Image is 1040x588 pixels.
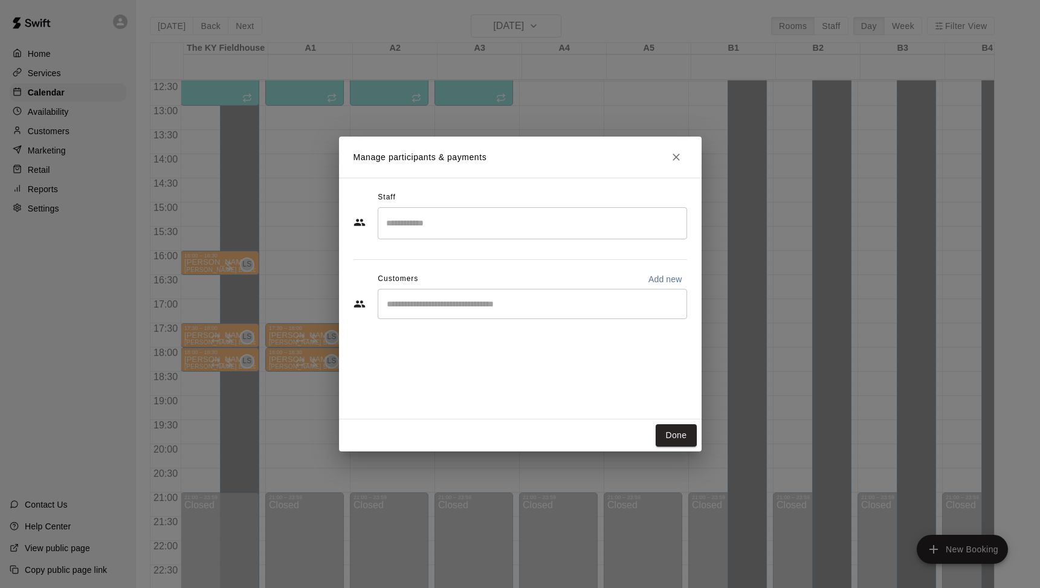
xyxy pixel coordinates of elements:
[378,207,687,239] div: Search staff
[648,273,682,285] p: Add new
[378,188,395,207] span: Staff
[354,298,366,310] svg: Customers
[354,216,366,228] svg: Staff
[644,270,687,289] button: Add new
[665,146,687,168] button: Close
[378,270,418,289] span: Customers
[656,424,696,447] button: Done
[354,151,487,164] p: Manage participants & payments
[378,289,687,319] div: Start typing to search customers...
